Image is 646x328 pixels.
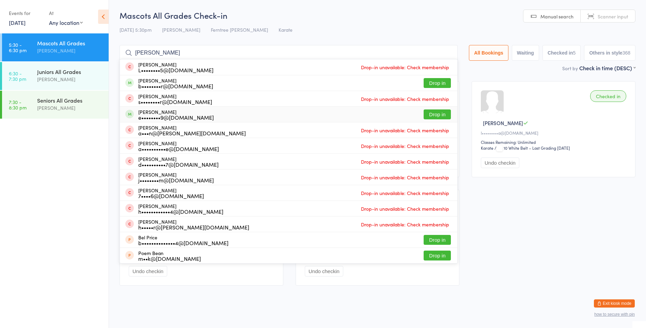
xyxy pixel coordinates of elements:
[129,266,167,277] button: Undo checkin
[120,10,635,21] h2: Mascots All Grades Check-in
[481,145,493,151] div: Karate
[590,90,626,102] div: Checked in
[9,71,26,81] time: 6:30 - 7:30 pm
[138,240,229,245] div: b••••••••••••••4@[DOMAIN_NAME]
[483,119,523,126] span: [PERSON_NAME]
[37,96,103,104] div: Seniors All Grades
[359,172,451,182] span: Drop-in unavailable: Check membership
[359,219,451,229] span: Drop-in unavailable: Check membership
[138,67,214,73] div: L••••••••5@[DOMAIN_NAME]
[49,8,83,19] div: At
[138,130,246,136] div: a•••n@[PERSON_NAME][DOMAIN_NAME]
[494,145,570,151] span: / 10 White Belt – Last Grading [DATE]
[37,75,103,83] div: [PERSON_NAME]
[562,65,578,72] label: Sort by
[138,115,214,120] div: e••••••••9@[DOMAIN_NAME]
[573,50,576,56] div: 5
[540,13,573,20] span: Manual search
[359,62,451,72] span: Drop-in unavailable: Check membership
[37,47,103,55] div: [PERSON_NAME]
[279,26,293,33] span: Karate
[481,158,519,168] button: Undo checkin
[138,78,213,89] div: [PERSON_NAME]
[138,140,219,151] div: [PERSON_NAME]
[469,45,508,61] button: All Bookings
[138,209,223,214] div: h••••••••••••4@[DOMAIN_NAME]
[623,50,630,56] div: 368
[138,162,219,167] div: d••••••••••7@[DOMAIN_NAME]
[424,78,451,88] button: Drop in
[138,250,201,261] div: Poem Bean
[37,104,103,112] div: [PERSON_NAME]
[424,109,451,119] button: Drop in
[594,312,635,317] button: how to secure with pin
[138,177,214,183] div: j••••••••m@[DOMAIN_NAME]
[598,13,628,20] span: Scanner input
[37,68,103,75] div: Juniors All Grades
[138,188,204,198] div: [PERSON_NAME]
[359,204,451,214] span: Drop-in unavailable: Check membership
[305,266,343,277] button: Undo checkin
[120,26,152,33] span: [DATE] 5:30pm
[138,62,214,73] div: [PERSON_NAME]
[584,45,635,61] button: Others in style368
[2,62,109,90] a: 6:30 -7:30 pmJuniors All Grades[PERSON_NAME]
[9,19,26,26] a: [DATE]
[138,109,214,120] div: [PERSON_NAME]
[512,45,539,61] button: Waiting
[359,125,451,135] span: Drop-in unavailable: Check membership
[2,33,109,61] a: 5:30 -6:30 pmMascots All Grades[PERSON_NAME]
[542,45,581,61] button: Checked in5
[9,42,27,53] time: 5:30 - 6:30 pm
[138,93,212,104] div: [PERSON_NAME]
[162,26,200,33] span: [PERSON_NAME]
[138,125,246,136] div: [PERSON_NAME]
[138,156,219,167] div: [PERSON_NAME]
[211,26,268,33] span: Ferntree [PERSON_NAME]
[2,91,109,119] a: 7:30 -8:30 pmSeniors All Grades[PERSON_NAME]
[481,139,628,145] div: Classes Remaining: Unlimited
[138,256,201,261] div: m••k@[DOMAIN_NAME]
[37,39,103,47] div: Mascots All Grades
[138,235,229,245] div: Bel Price
[138,224,249,230] div: h•••••r@[PERSON_NAME][DOMAIN_NAME]
[579,64,635,72] div: Check in time (DESC)
[359,94,451,104] span: Drop-in unavailable: Check membership
[138,83,213,89] div: b••••••••r@[DOMAIN_NAME]
[9,8,42,19] div: Events for
[138,146,219,151] div: a••••••••••e@[DOMAIN_NAME]
[359,156,451,167] span: Drop-in unavailable: Check membership
[138,99,212,104] div: s••••••••r@[DOMAIN_NAME]
[138,193,204,198] div: 7••••6@[DOMAIN_NAME]
[424,235,451,245] button: Drop in
[9,99,27,110] time: 7:30 - 8:30 pm
[594,299,635,308] button: Exit kiosk mode
[424,251,451,260] button: Drop in
[359,141,451,151] span: Drop-in unavailable: Check membership
[359,188,451,198] span: Drop-in unavailable: Check membership
[120,45,458,61] input: Search
[481,130,628,136] div: l••••••••a@[DOMAIN_NAME]
[138,203,223,214] div: [PERSON_NAME]
[138,219,249,230] div: [PERSON_NAME]
[49,19,83,26] div: Any location
[138,172,214,183] div: [PERSON_NAME]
